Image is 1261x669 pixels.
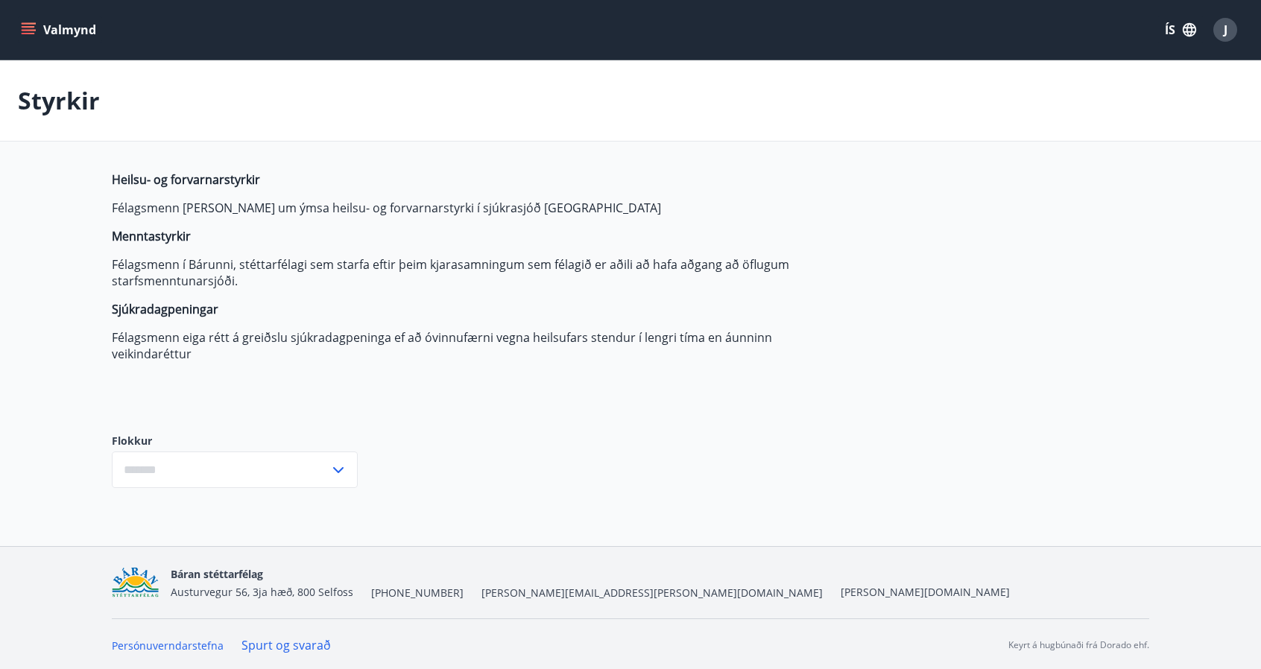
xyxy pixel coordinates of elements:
p: Félagsmenn [PERSON_NAME] um ýmsa heilsu- og forvarnarstyrki í sjúkrasjóð [GEOGRAPHIC_DATA] [112,200,815,216]
span: [PHONE_NUMBER] [371,586,464,600]
label: Flokkur [112,434,358,448]
p: Félagsmenn í Bárunni, stéttarfélagi sem starfa eftir þeim kjarasamningum sem félagið er aðili að ... [112,256,815,289]
button: ÍS [1157,16,1204,43]
span: Báran stéttarfélag [171,567,263,581]
a: Spurt og svarað [241,637,331,653]
strong: Heilsu- og forvarnarstyrkir [112,171,260,188]
button: J [1207,12,1243,48]
strong: Sjúkradagpeningar [112,301,218,317]
p: Keyrt á hugbúnaði frá Dorado ehf. [1008,638,1149,652]
p: Félagsmenn eiga rétt á greiðslu sjúkradagpeninga ef að óvinnufærni vegna heilsufars stendur í len... [112,329,815,362]
a: Persónuverndarstefna [112,638,224,653]
a: [PERSON_NAME][DOMAIN_NAME] [841,585,1010,599]
p: Styrkir [18,84,100,117]
button: menu [18,16,102,43]
span: Austurvegur 56, 3ja hæð, 800 Selfoss [171,585,353,599]
strong: Menntastyrkir [112,228,191,244]
span: [PERSON_NAME][EMAIL_ADDRESS][PERSON_NAME][DOMAIN_NAME] [481,586,823,600]
span: J [1224,22,1227,38]
img: Bz2lGXKH3FXEIQKvoQ8VL0Fr0uCiWgfgA3I6fSs8.png [112,567,159,599]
